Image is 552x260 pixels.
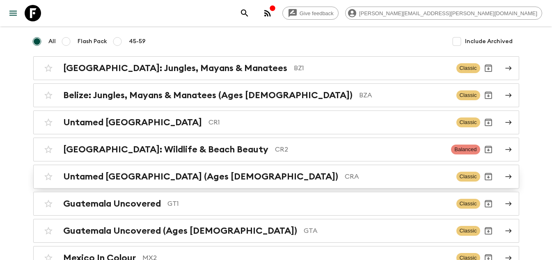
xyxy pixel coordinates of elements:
span: Flash Pack [78,37,107,46]
a: Untamed [GEOGRAPHIC_DATA]CR1ClassicArchive [33,110,519,134]
a: Guatemala UncoveredGT1ClassicArchive [33,192,519,216]
span: Classic [456,226,480,236]
span: All [48,37,56,46]
h2: [GEOGRAPHIC_DATA]: Jungles, Mayans & Manatees [63,63,287,74]
button: Archive [480,141,497,158]
span: Classic [456,63,480,73]
span: Classic [456,199,480,209]
button: menu [5,5,21,21]
button: Archive [480,223,497,239]
button: Archive [480,87,497,104]
a: [GEOGRAPHIC_DATA]: Jungles, Mayans & ManateesBZ1ClassicArchive [33,56,519,80]
a: Guatemala Uncovered (Ages [DEMOGRAPHIC_DATA])GTAClassicArchive [33,219,519,243]
h2: [GEOGRAPHIC_DATA]: Wildlife & Beach Beauty [63,144,268,155]
p: CR2 [275,145,445,154]
span: Include Archived [465,37,513,46]
p: GT1 [167,199,450,209]
a: Belize: Jungles, Mayans & Manatees (Ages [DEMOGRAPHIC_DATA])BZAClassicArchive [33,83,519,107]
span: 45-59 [129,37,146,46]
a: [GEOGRAPHIC_DATA]: Wildlife & Beach BeautyCR2BalancedArchive [33,138,519,161]
span: Balanced [451,145,480,154]
h2: Guatemala Uncovered (Ages [DEMOGRAPHIC_DATA]) [63,225,297,236]
button: Archive [480,196,497,212]
p: BZ1 [294,63,450,73]
p: BZA [359,90,450,100]
span: Classic [456,90,480,100]
button: search adventures [236,5,253,21]
p: CR1 [208,117,450,127]
p: CRA [345,172,450,182]
a: Give feedback [282,7,339,20]
button: Archive [480,60,497,76]
button: Archive [480,114,497,131]
h2: Guatemala Uncovered [63,198,161,209]
span: Classic [456,172,480,182]
h2: Belize: Jungles, Mayans & Manatees (Ages [DEMOGRAPHIC_DATA]) [63,90,353,101]
h2: Untamed [GEOGRAPHIC_DATA] (Ages [DEMOGRAPHIC_DATA]) [63,171,338,182]
div: [PERSON_NAME][EMAIL_ADDRESS][PERSON_NAME][DOMAIN_NAME] [345,7,542,20]
span: Give feedback [295,10,338,16]
span: [PERSON_NAME][EMAIL_ADDRESS][PERSON_NAME][DOMAIN_NAME] [355,10,542,16]
span: Classic [456,117,480,127]
button: Archive [480,168,497,185]
a: Untamed [GEOGRAPHIC_DATA] (Ages [DEMOGRAPHIC_DATA])CRAClassicArchive [33,165,519,189]
p: GTA [304,226,450,236]
h2: Untamed [GEOGRAPHIC_DATA] [63,117,202,128]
